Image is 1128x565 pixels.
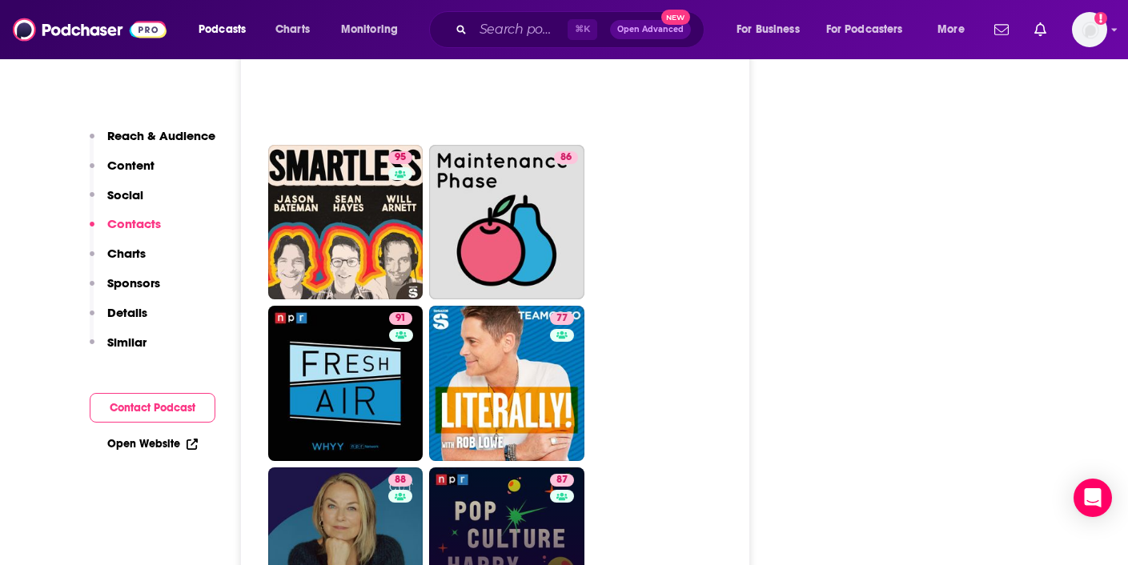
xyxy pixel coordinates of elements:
[199,18,246,41] span: Podcasts
[107,305,147,320] p: Details
[1074,479,1112,517] div: Open Intercom Messenger
[187,17,267,42] button: open menu
[395,472,406,488] span: 88
[107,335,147,350] p: Similar
[395,311,406,327] span: 91
[90,187,143,217] button: Social
[90,128,215,158] button: Reach & Audience
[13,14,167,45] img: Podchaser - Follow, Share and Rate Podcasts
[1028,16,1053,43] a: Show notifications dropdown
[1094,12,1107,25] svg: Add a profile image
[90,216,161,246] button: Contacts
[90,246,146,275] button: Charts
[265,17,319,42] a: Charts
[556,311,568,327] span: 77
[661,10,690,25] span: New
[1072,12,1107,47] button: Show profile menu
[107,158,155,173] p: Content
[388,474,412,487] a: 88
[429,145,584,300] a: 86
[268,306,424,461] a: 91
[550,474,574,487] a: 87
[90,393,215,423] button: Contact Podcast
[107,275,160,291] p: Sponsors
[107,128,215,143] p: Reach & Audience
[826,18,903,41] span: For Podcasters
[275,18,310,41] span: Charts
[341,18,398,41] span: Monitoring
[90,305,147,335] button: Details
[568,19,597,40] span: ⌘ K
[610,20,691,39] button: Open AdvancedNew
[107,187,143,202] p: Social
[737,18,800,41] span: For Business
[90,335,147,364] button: Similar
[429,306,584,461] a: 77
[1072,12,1107,47] span: Logged in as EvolveMKD
[554,151,578,164] a: 86
[388,151,412,164] a: 95
[725,17,820,42] button: open menu
[90,275,160,305] button: Sponsors
[444,11,720,48] div: Search podcasts, credits, & more...
[550,312,574,325] a: 77
[937,18,965,41] span: More
[90,158,155,187] button: Content
[1072,12,1107,47] img: User Profile
[107,246,146,261] p: Charts
[107,437,198,451] a: Open Website
[926,17,985,42] button: open menu
[560,150,572,166] span: 86
[389,312,412,325] a: 91
[473,17,568,42] input: Search podcasts, credits, & more...
[330,17,419,42] button: open menu
[617,26,684,34] span: Open Advanced
[816,17,926,42] button: open menu
[556,472,568,488] span: 87
[268,145,424,300] a: 95
[107,216,161,231] p: Contacts
[988,16,1015,43] a: Show notifications dropdown
[395,150,406,166] span: 95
